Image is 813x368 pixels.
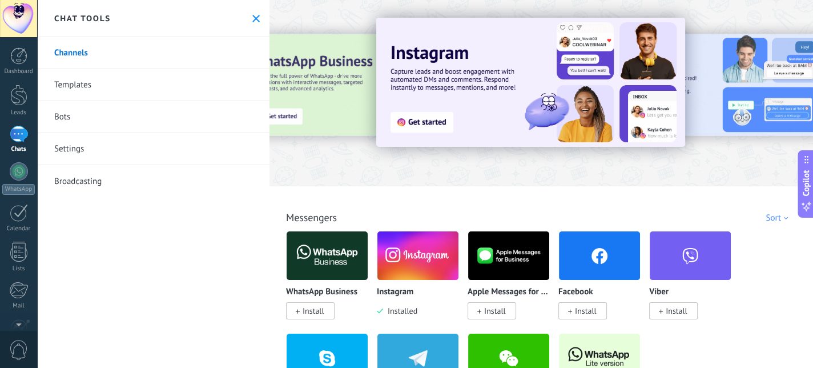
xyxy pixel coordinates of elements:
[2,68,35,75] div: Dashboard
[54,13,111,23] h2: Chat tools
[650,228,731,283] img: viber.png
[37,133,269,165] a: Settings
[2,265,35,273] div: Lists
[468,287,550,297] p: Apple Messages for Business
[559,228,640,283] img: facebook.png
[303,306,324,316] span: Install
[377,228,458,283] img: instagram.png
[468,228,549,283] img: logo_main.png
[575,306,597,316] span: Install
[383,306,417,316] span: Installed
[377,231,468,333] div: Instagram
[2,184,35,195] div: WhatsApp
[766,213,792,223] div: Sort
[2,302,35,310] div: Mail
[558,231,649,333] div: Facebook
[37,165,269,197] a: Broadcasting
[649,231,740,333] div: Viber
[37,37,269,69] a: Channels
[2,225,35,233] div: Calendar
[2,109,35,117] div: Leads
[468,231,558,333] div: Apple Messages for Business
[666,306,687,316] span: Install
[286,231,377,333] div: WhatsApp Business
[2,146,35,153] div: Chats
[376,18,685,147] img: Slide 1
[377,287,413,297] p: Instagram
[649,287,669,297] p: Viber
[242,34,485,136] img: Slide 3
[800,170,812,197] span: Copilot
[558,287,593,297] p: Facebook
[37,101,269,133] a: Bots
[286,287,357,297] p: WhatsApp Business
[287,228,368,283] img: logo_main.png
[484,306,506,316] span: Install
[37,69,269,101] a: Templates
